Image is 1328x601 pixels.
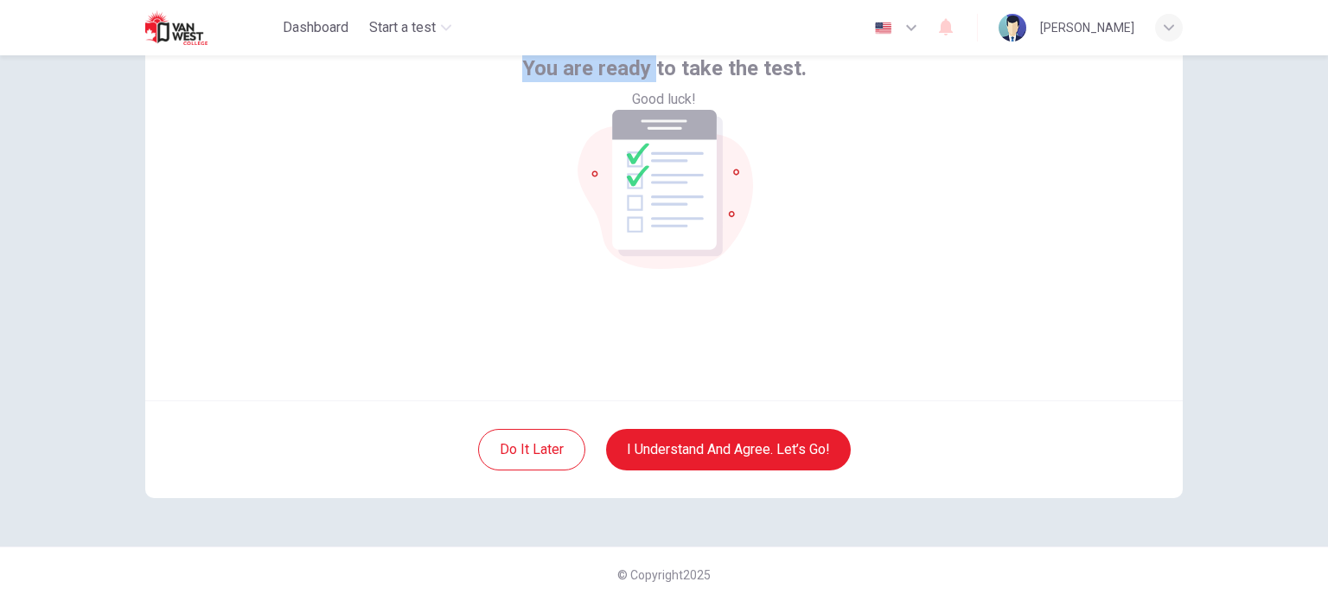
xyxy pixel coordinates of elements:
[606,429,851,470] button: I understand and agree. Let’s go!
[632,89,696,110] span: Good luck!
[617,568,711,582] span: © Copyright 2025
[1040,17,1134,38] div: [PERSON_NAME]
[369,17,436,38] span: Start a test
[522,54,807,82] span: You are ready to take the test.
[872,22,894,35] img: en
[145,10,276,45] a: Van West logo
[283,17,348,38] span: Dashboard
[478,429,585,470] button: Do it later
[145,10,236,45] img: Van West logo
[362,12,458,43] button: Start a test
[999,14,1026,42] img: Profile picture
[276,12,355,43] button: Dashboard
